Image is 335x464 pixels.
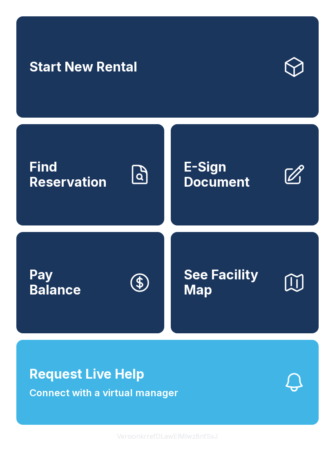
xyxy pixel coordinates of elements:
span: E-Sign Document [184,160,276,190]
span: See Facility Map [184,268,276,297]
span: Start New Rental [29,60,137,75]
button: See Facility Map [171,232,319,333]
a: E-Sign Document [171,124,319,225]
a: Start New Rental [16,16,319,118]
a: Find Reservation [16,124,164,225]
span: Find Reservation [29,160,122,190]
button: Request Live HelpConnect with a virtual manager [16,340,319,425]
span: Connect with a virtual manager [29,386,178,400]
button: PayBalance [16,232,164,333]
button: VersionkrrefDLawElMlwz8nfSsJ [110,425,225,448]
span: Request Live Help [29,364,144,384]
span: Pay Balance [29,268,81,297]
